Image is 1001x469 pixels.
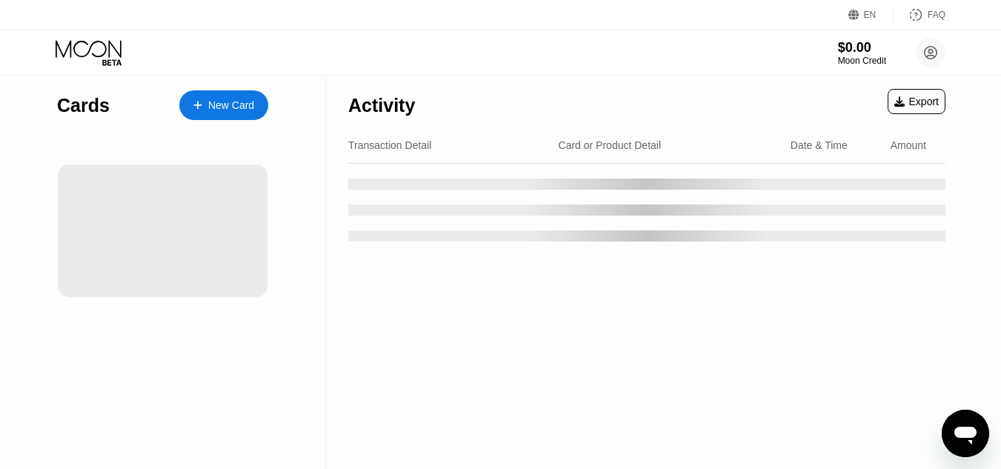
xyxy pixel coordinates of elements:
[838,40,886,66] div: $0.00Moon Credit
[928,10,945,20] div: FAQ
[208,99,254,112] div: New Card
[894,96,939,107] div: Export
[838,56,886,66] div: Moon Credit
[559,139,662,151] div: Card or Product Detail
[57,95,110,116] div: Cards
[791,139,848,151] div: Date & Time
[864,10,877,20] div: EN
[348,95,415,116] div: Activity
[179,90,268,120] div: New Card
[891,139,926,151] div: Amount
[894,7,945,22] div: FAQ
[838,40,886,56] div: $0.00
[888,89,945,114] div: Export
[348,139,431,151] div: Transaction Detail
[848,7,894,22] div: EN
[942,410,989,457] iframe: Button to launch messaging window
